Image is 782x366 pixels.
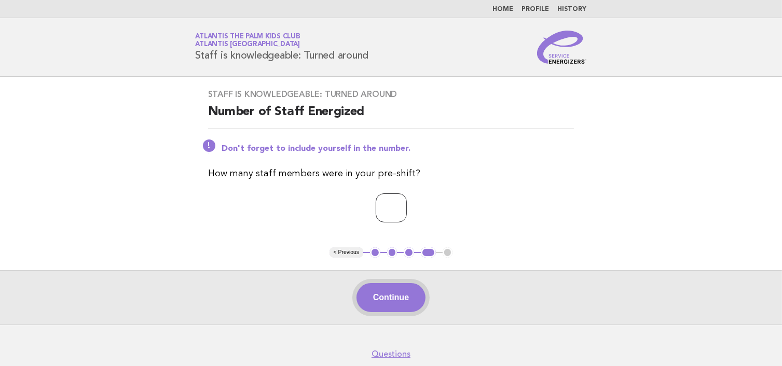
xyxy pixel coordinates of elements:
[196,33,300,48] a: Atlantis The Palm Kids ClubAtlantis [GEOGRAPHIC_DATA]
[330,247,363,258] button: < Previous
[208,89,574,100] h3: Staff is knowledgeable: Turned around
[372,349,410,359] a: Questions
[522,6,550,12] a: Profile
[208,166,574,181] p: How many staff members were in your pre-shift?
[222,144,574,154] p: Don't forget to include yourself in the number.
[196,41,300,48] span: Atlantis [GEOGRAPHIC_DATA]
[370,247,380,258] button: 1
[493,6,514,12] a: Home
[356,283,426,312] button: Continue
[404,247,414,258] button: 3
[558,6,587,12] a: History
[537,31,587,64] img: Service Energizers
[196,34,369,61] h1: Staff is knowledgeable: Turned around
[421,247,436,258] button: 4
[208,104,574,129] h2: Number of Staff Energized
[387,247,397,258] button: 2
